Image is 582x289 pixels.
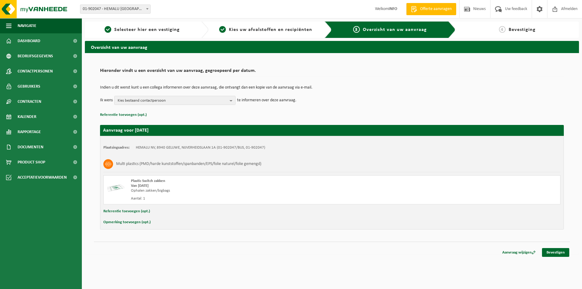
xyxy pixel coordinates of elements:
[3,276,101,289] iframe: chat widget
[18,64,53,79] span: Contactpersonen
[100,68,564,76] h2: Hieronder vindt u een overzicht van uw aanvraag, gegroepeerd per datum.
[80,5,150,13] span: 01-902047 - HEMALU NV - GELUWE
[136,145,265,150] td: HEMALU NV, 8940 GELUWE, NIJVERHEIDSLAAN 1A (01-902047/BUS, 01-902047)
[219,26,226,33] span: 2
[363,27,427,32] span: Overzicht van uw aanvraag
[542,248,569,257] a: Bevestigen
[103,146,130,150] strong: Plaatsingsadres:
[114,96,236,105] button: Kies bestaand contactpersoon
[18,33,40,49] span: Dashboard
[18,124,41,139] span: Rapportage
[80,5,151,14] span: 01-902047 - HEMALU NV - GELUWE
[212,26,320,33] a: 2Kies uw afvalstoffen en recipiënten
[105,26,111,33] span: 1
[107,179,125,197] img: LP-SK-00500-LPE-16.png
[18,18,36,33] span: Navigatie
[118,96,227,105] span: Kies bestaand contactpersoon
[131,184,149,188] strong: Van [DATE]
[353,26,360,33] span: 3
[103,128,149,133] strong: Aanvraag voor [DATE]
[88,26,196,33] a: 1Selecteer hier een vestiging
[103,218,151,226] button: Opmerking toevoegen (opt.)
[116,159,261,169] h3: Multi plastics (PMD/harde kunststoffen/spanbanden/EPS/folie naturel/folie gemengd)
[229,27,312,32] span: Kies uw afvalstoffen en recipiënten
[100,111,147,119] button: Referentie toevoegen (opt.)
[498,248,540,257] a: Aanvraag wijzigen
[85,41,579,53] h2: Overzicht van uw aanvraag
[419,6,453,12] span: Offerte aanvragen
[237,96,296,105] p: te informeren over deze aanvraag.
[406,3,456,15] a: Offerte aanvragen
[114,27,180,32] span: Selecteer hier een vestiging
[131,196,356,201] div: Aantal: 1
[103,207,150,215] button: Referentie toevoegen (opt.)
[18,94,41,109] span: Contracten
[131,179,165,183] span: Plastic Switch zakken
[499,26,506,33] span: 4
[389,7,397,11] strong: INFO
[100,96,113,105] p: Ik wens
[18,109,36,124] span: Kalender
[18,139,43,155] span: Documenten
[100,86,564,90] p: Indien u dit wenst kunt u een collega informeren over deze aanvraag, die ontvangt dan een kopie v...
[18,79,40,94] span: Gebruikers
[509,27,536,32] span: Bevestiging
[18,155,45,170] span: Product Shop
[18,49,53,64] span: Bedrijfsgegevens
[18,170,67,185] span: Acceptatievoorwaarden
[131,188,356,193] div: Ophalen zakken/bigbags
